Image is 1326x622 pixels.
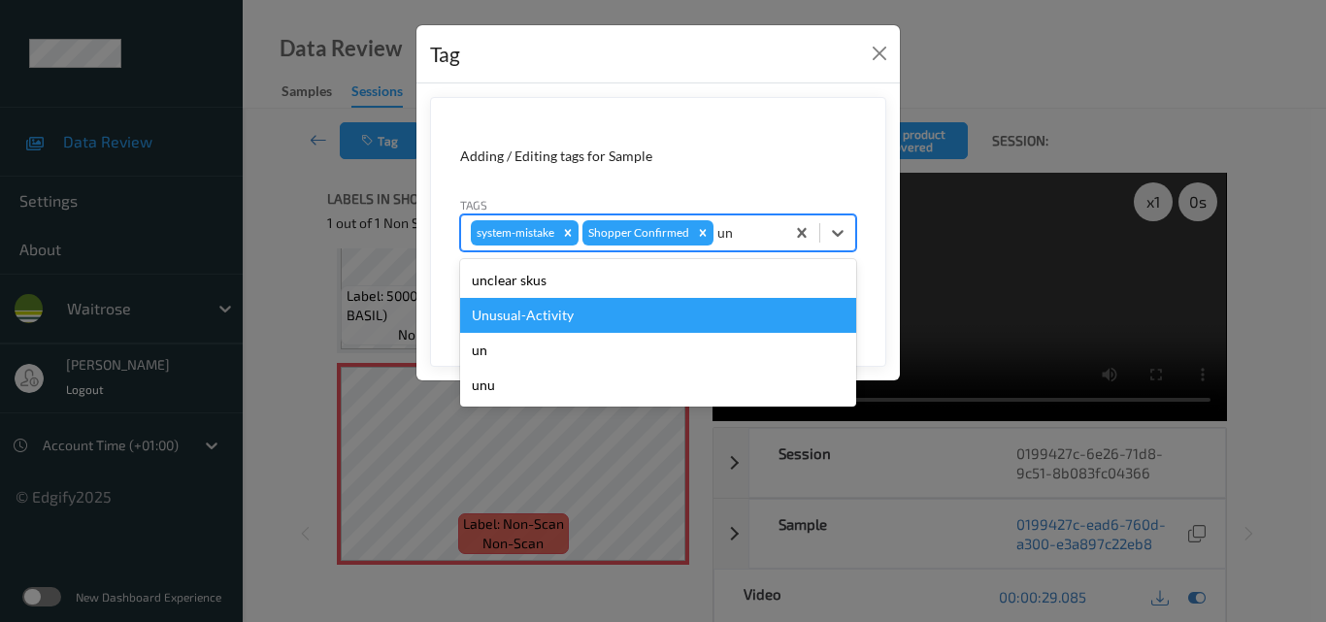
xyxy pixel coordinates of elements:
[460,196,487,213] label: Tags
[460,333,856,368] div: un
[460,147,856,166] div: Adding / Editing tags for Sample
[582,220,692,246] div: Shopper Confirmed
[557,220,579,246] div: Remove system-mistake
[430,39,460,70] div: Tag
[460,368,856,403] div: unu
[471,220,557,246] div: system-mistake
[460,263,856,298] div: unclear skus
[692,220,713,246] div: Remove Shopper Confirmed
[460,298,856,333] div: Unusual-Activity
[866,40,893,67] button: Close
